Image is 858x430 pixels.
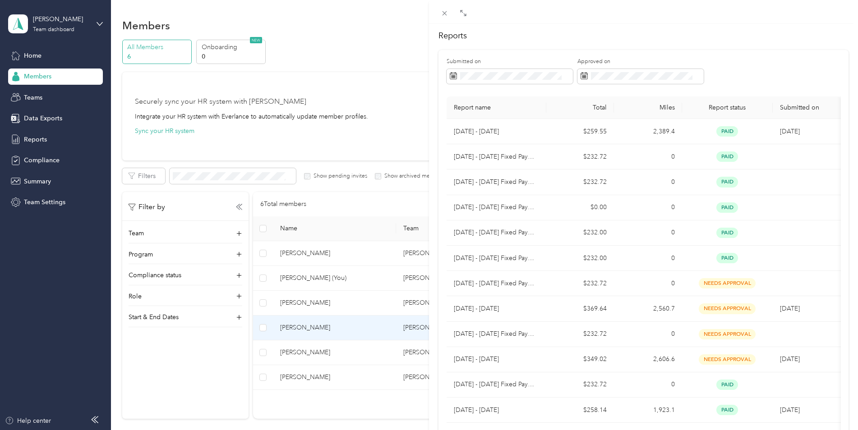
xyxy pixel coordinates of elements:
[614,347,682,372] td: 2,606.6
[454,152,539,162] p: [DATE] - [DATE] Fixed Payment
[454,127,539,137] p: [DATE] - [DATE]
[614,246,682,271] td: 0
[780,128,800,135] span: [DATE]
[614,195,682,220] td: 0
[614,144,682,169] td: 0
[716,151,738,162] span: paid
[447,58,573,66] label: Submitted on
[454,228,539,238] p: [DATE] - [DATE] Fixed Payment
[614,398,682,423] td: 1,923.1
[454,380,539,389] p: [DATE] - [DATE] Fixed Payment
[716,253,738,263] span: paid
[454,354,539,364] p: [DATE] - [DATE]
[454,253,539,263] p: [DATE] - [DATE] Fixed Payment
[546,322,614,347] td: $232.72
[454,405,539,415] p: [DATE] - [DATE]
[699,278,756,288] span: needs approval
[716,202,738,213] span: paid
[699,303,756,314] span: needs approval
[614,169,682,195] td: 0
[454,304,539,314] p: [DATE] - [DATE]
[546,119,614,144] td: $259.55
[454,177,539,187] p: [DATE] - [DATE] Fixed Payment
[614,372,682,398] td: 0
[438,30,849,42] h2: Reports
[614,322,682,347] td: 0
[546,398,614,423] td: $258.14
[716,405,738,415] span: paid
[546,169,614,195] td: $232.72
[780,355,800,363] span: [DATE]
[699,329,756,339] span: needs approval
[716,177,738,187] span: paid
[614,119,682,144] td: 2,389.4
[454,329,539,339] p: [DATE] - [DATE] Fixed Payment
[546,220,614,246] td: $232.00
[546,296,614,321] td: $369.64
[546,195,614,220] td: $0.00
[546,271,614,296] td: $232.72
[546,347,614,372] td: $349.02
[554,104,607,111] div: Total
[614,271,682,296] td: 0
[621,104,675,111] div: Miles
[454,202,539,212] p: [DATE] - [DATE] Fixed Payment
[699,354,756,365] span: needs approval
[546,372,614,398] td: $232.72
[546,246,614,271] td: $232.00
[454,279,539,288] p: [DATE] - [DATE] Fixed Payment
[689,104,766,111] span: Report status
[807,380,858,430] iframe: Everlance-gr Chat Button Frame
[546,144,614,169] td: $232.72
[716,228,738,238] span: paid
[780,305,800,312] span: [DATE]
[614,296,682,321] td: 2,560.7
[773,96,841,119] th: Submitted on
[614,220,682,246] td: 0
[577,58,704,66] label: Approved on
[447,96,546,119] th: Report name
[716,126,738,137] span: paid
[716,380,738,390] span: paid
[780,406,800,414] span: [DATE]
